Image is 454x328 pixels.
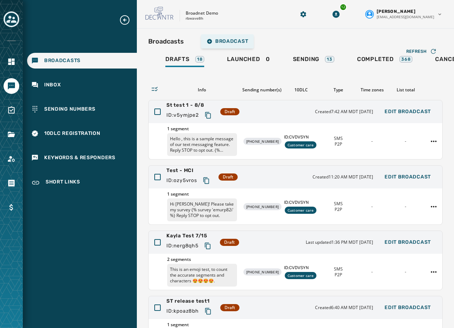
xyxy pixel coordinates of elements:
p: Hello , this is a sample message of our text messaging feature. Reply STOP to opt out. {% short_l... [167,133,237,156]
span: ID: CVDVSYN [284,134,319,140]
div: - [358,138,386,144]
span: ST release test1 [166,298,215,305]
span: Sending [293,56,320,63]
a: Completed368 [351,52,418,69]
button: Refresh [401,46,443,57]
a: Navigate to Messaging [4,78,19,94]
button: Edit Broadcast [379,170,437,184]
button: Edit Broadcast [379,235,437,249]
div: List total [392,87,420,93]
span: Draft [224,239,235,245]
span: SMS [334,136,343,141]
a: Navigate to Keywords & Responders [27,150,137,166]
div: Customer care [285,141,316,148]
button: Test - MCI action menu [428,201,439,212]
span: [EMAIL_ADDRESS][DOMAIN_NAME] [377,14,434,20]
p: Hi [PERSON_NAME]! Please take my survey {% survey 'emurp82i' %} Reply STOP to opt out. [167,198,237,221]
h2: Broadcasts [148,36,184,46]
a: Navigate to 10DLC Registration [27,126,137,141]
a: Navigate to Billing [4,200,19,215]
span: Test - MCI [166,167,213,174]
span: P2P [335,141,342,147]
a: Sending13 [287,52,340,69]
span: P2P [335,207,342,212]
div: Info [167,87,237,93]
div: 0 [227,56,270,67]
div: 13 [325,56,334,62]
div: Customer care [285,272,316,279]
span: Draft [225,109,235,115]
span: Last updated 1:36 PM MDT [DATE] [306,239,373,245]
a: Navigate to Sending Numbers [27,101,137,117]
span: St test 1 - 8/8 [166,102,215,109]
div: [PHONE_NUMBER] [243,138,282,145]
span: Edit Broadcast [385,109,431,115]
span: Keywords & Responders [44,154,115,161]
a: Drafts18 [160,52,210,69]
button: User settings [362,6,445,22]
a: Launched0 [221,52,275,69]
div: [PHONE_NUMBER] [243,203,282,210]
button: Copy text to clipboard [202,305,215,318]
span: Sending Numbers [44,106,96,113]
span: Created 11:20 AM MDT [DATE] [313,174,373,180]
button: Kayla Test 7/15 action menu [428,266,439,278]
span: 2 segments [167,257,237,262]
span: Edit Broadcast [385,305,431,311]
span: ID: v5ymjpe2 [166,112,199,119]
a: Navigate to Broadcasts [27,53,137,69]
span: Draft [223,174,233,180]
div: - [358,204,386,210]
span: Created 7:42 AM MDT [DATE] [315,109,373,115]
a: Navigate to Orders [4,175,19,191]
span: Drafts [165,56,190,63]
div: 18 [195,56,205,62]
span: Kayla Test 7/15 [166,232,214,239]
button: St test 1 - 8/8 action menu [428,136,439,147]
span: Completed [357,56,394,63]
span: SMS [334,201,343,207]
span: 1 segment [167,191,237,197]
button: Edit Broadcast [379,105,437,119]
span: Short Links [46,178,80,187]
div: Sending number(s) [242,87,278,93]
button: Expand sub nav menu [119,14,136,26]
a: Navigate to Inbox [27,77,137,93]
span: 1 segment [167,126,237,132]
div: 10DLC [284,87,319,93]
a: Navigate to Files [4,127,19,142]
span: Inbox [44,81,61,89]
a: Navigate to Home [4,54,19,70]
p: Broadnet Demo [186,10,218,16]
button: Edit Broadcast [379,301,437,315]
div: - [358,269,386,275]
span: 1 segment [167,322,237,328]
span: ID: CVDVSYN [284,200,319,205]
span: ID: nerg8qh5 [166,242,198,249]
button: Broadcast [201,34,254,49]
span: P2P [335,272,342,278]
span: [PERSON_NAME] [377,9,416,14]
a: Navigate to Surveys [4,102,19,118]
span: Broadcasts [44,57,81,64]
span: Refresh [406,49,427,54]
span: Launched [227,56,260,63]
div: [PHONE_NUMBER] [243,268,282,276]
button: Copy text to clipboard [200,174,213,187]
span: SMS [334,266,343,272]
span: Created 6:40 AM MDT [DATE] [315,305,373,311]
a: Navigate to Short Links [27,174,137,191]
button: Toggle account select drawer [4,11,19,27]
span: ID: CVDVSYN [284,265,319,271]
span: Broadcast [207,39,248,44]
span: ID: ozy5vros [166,177,197,184]
div: 368 [399,56,412,62]
span: 10DLC Registration [44,130,100,137]
button: Copy text to clipboard [201,239,214,252]
a: Navigate to Account [4,151,19,167]
button: Copy text to clipboard [202,109,215,122]
div: - [392,269,419,275]
span: Draft [225,305,235,311]
span: ID: kpoaz8bh [166,308,199,315]
span: Edit Broadcast [385,174,431,180]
